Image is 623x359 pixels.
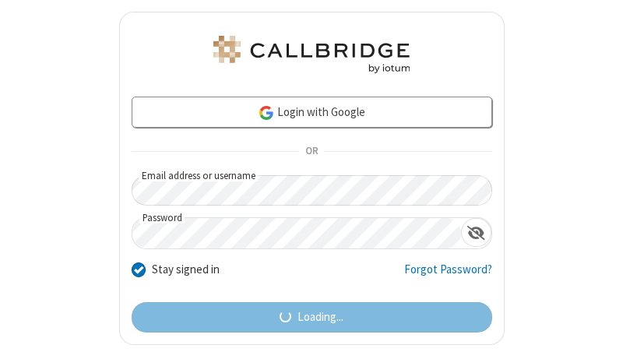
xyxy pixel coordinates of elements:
span: OR [299,141,324,163]
a: Login with Google [132,97,492,128]
span: Loading... [297,308,343,326]
label: Stay signed in [152,261,220,279]
img: google-icon.png [258,104,275,121]
button: Loading... [132,302,492,333]
div: Show password [461,218,491,247]
iframe: Chat [584,319,611,348]
input: Email address or username [132,175,492,206]
a: Forgot Password? [404,261,492,290]
input: Password [132,218,461,248]
img: Astra [210,36,413,73]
